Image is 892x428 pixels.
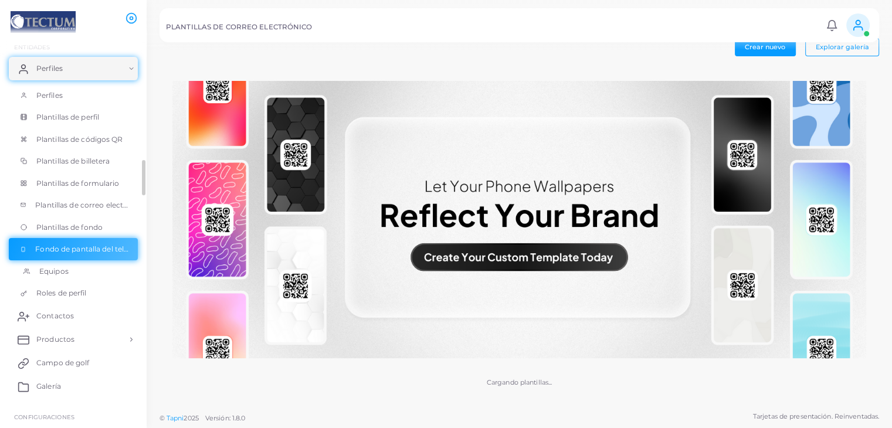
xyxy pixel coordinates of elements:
[9,328,138,351] a: Productos
[14,413,74,420] font: Configuraciones
[9,172,138,195] a: Plantillas de formulario
[36,288,87,297] font: Roles de perfil
[9,128,138,151] a: Plantillas de códigos QR
[14,43,50,50] font: ENTIDADES
[36,223,103,232] font: Plantillas de fondo
[167,414,184,422] a: Tapni
[36,64,63,73] font: Perfiles
[35,201,147,209] font: Plantillas de correo electrónico
[166,23,313,31] font: PLANTILLAS DE CORREO ELECTRÓNICO
[36,113,99,121] font: Plantillas de perfil
[9,304,138,328] a: Contactos
[9,375,138,398] a: Galería
[9,84,138,107] a: Perfiles
[487,378,552,386] font: Cargando plantillas...
[35,244,144,253] font: Fondo de pantalla del teléfono
[9,106,138,128] a: Plantillas de perfil
[9,351,138,375] a: Campo de golf
[36,335,74,344] font: Productos
[36,91,63,100] font: Perfiles
[184,414,198,422] font: 2025
[36,311,74,320] font: Contactos
[36,179,120,188] font: Plantillas de formulario
[11,11,76,33] img: logo
[36,358,89,367] font: Campo de golf
[160,414,165,422] font: ©
[36,157,110,165] font: Plantillas de billetera
[39,267,69,276] font: Equipos
[9,282,138,304] a: Roles de perfil
[9,216,138,239] a: Plantillas de fondo
[36,135,123,144] font: Plantillas de códigos QR
[9,150,138,172] a: Plantillas de billetera
[9,238,138,260] a: Fondo de pantalla del teléfono
[205,414,246,422] font: Versión: 1.8.0
[9,260,138,283] a: Equipos
[9,57,138,80] a: Perfiles
[36,382,61,390] font: Galería
[753,412,879,420] font: Tarjetas de presentación. Reinventadas.
[9,194,138,216] a: Plantillas de correo electrónico
[172,81,866,358] img: No phone templates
